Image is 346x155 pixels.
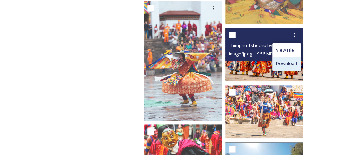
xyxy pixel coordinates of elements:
[229,42,319,49] span: Thimphu Tshechu by Bassem Nimah110.jpg
[225,85,305,138] img: Thimphu Tshechu by Bassem Nimah41.jpg
[276,47,294,53] span: View File
[229,51,297,57] span: image/jpeg | 19.56 MB | 5434 x 3627
[276,60,297,67] span: Download
[144,1,224,121] img: image00002.jpeg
